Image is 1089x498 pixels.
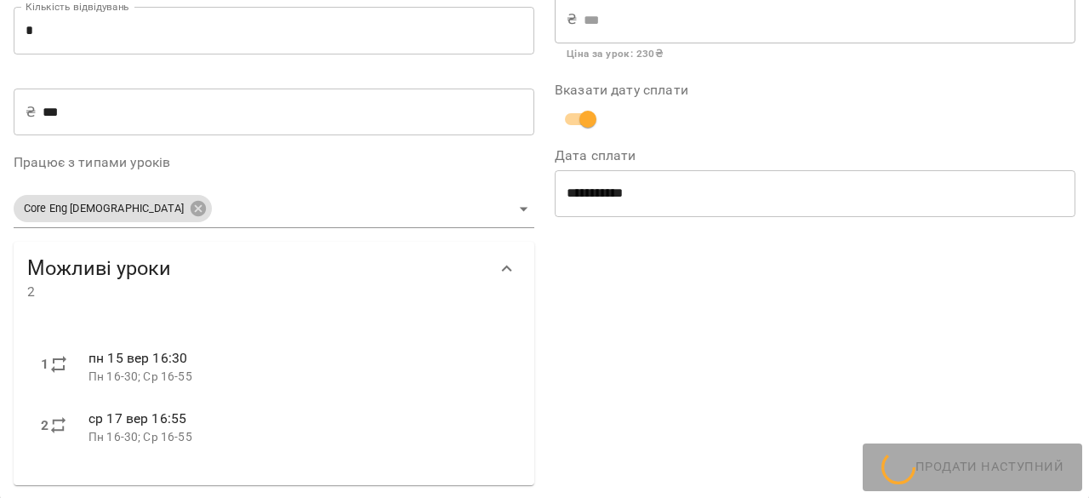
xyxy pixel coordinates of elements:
span: 2 [27,282,487,302]
label: Дата сплати [555,149,1075,163]
p: Пн 16-30; Ср 16-55 [88,369,507,386]
div: Core Eng [DEMOGRAPHIC_DATA] [14,195,212,222]
div: Core Eng [DEMOGRAPHIC_DATA] [14,190,534,228]
label: Працює з типами уроків [14,156,534,169]
span: ср 17 вер 16:55 [88,410,186,426]
span: пн 15 вер 16:30 [88,350,187,366]
span: Можливі уроки [27,255,487,282]
p: ₴ [567,9,577,30]
p: Пн 16-30; Ср 16-55 [88,429,507,446]
b: Ціна за урок : 230 ₴ [567,48,663,60]
label: 2 [41,415,48,436]
span: Core Eng [DEMOGRAPHIC_DATA] [14,201,194,217]
label: 1 [41,354,48,375]
p: ₴ [26,102,36,123]
button: Show more [487,249,527,289]
label: Вказати дату сплати [555,83,1075,97]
